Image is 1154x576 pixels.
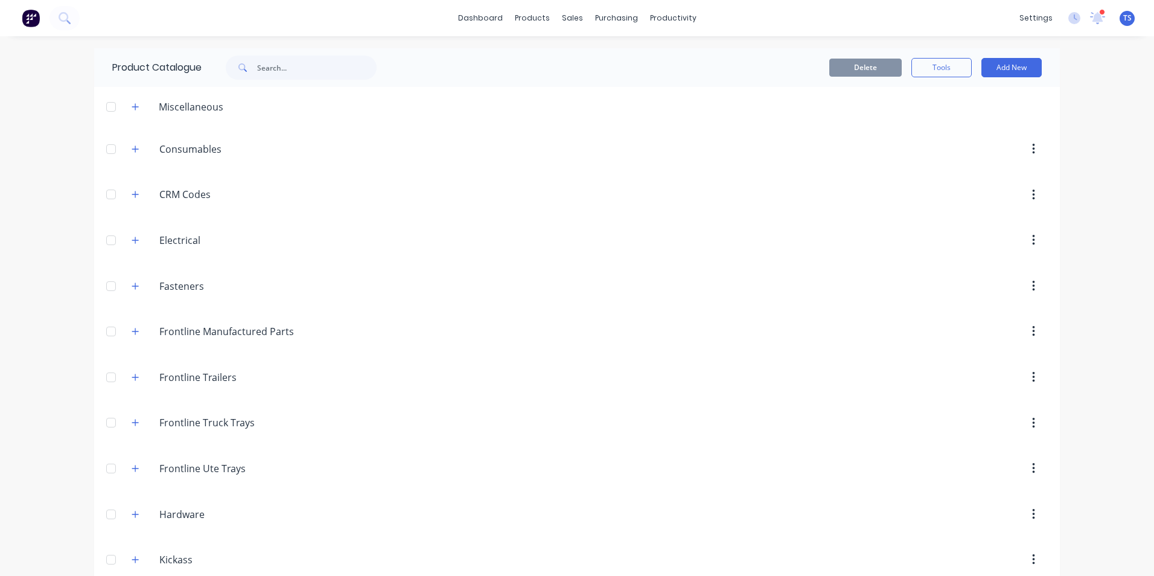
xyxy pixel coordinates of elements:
span: TS [1123,13,1132,24]
input: Enter category name [159,324,302,339]
button: Delete [829,59,902,77]
input: Enter category name [159,370,302,385]
input: Enter category name [159,142,302,156]
input: Enter category name [159,552,302,567]
button: Add New [981,58,1042,77]
div: Miscellaneous [149,100,233,114]
button: Tools [911,58,972,77]
div: products [509,9,556,27]
img: Factory [22,9,40,27]
div: productivity [644,9,703,27]
input: Search... [257,56,377,80]
div: Product Catalogue [94,48,202,87]
div: sales [556,9,589,27]
input: Enter category name [159,187,302,202]
input: Enter category name [159,415,302,430]
a: dashboard [452,9,509,27]
input: Enter category name [159,279,302,293]
div: purchasing [589,9,644,27]
input: Enter category name [159,461,302,476]
input: Enter category name [159,507,302,522]
input: Enter category name [159,233,302,248]
div: settings [1013,9,1059,27]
